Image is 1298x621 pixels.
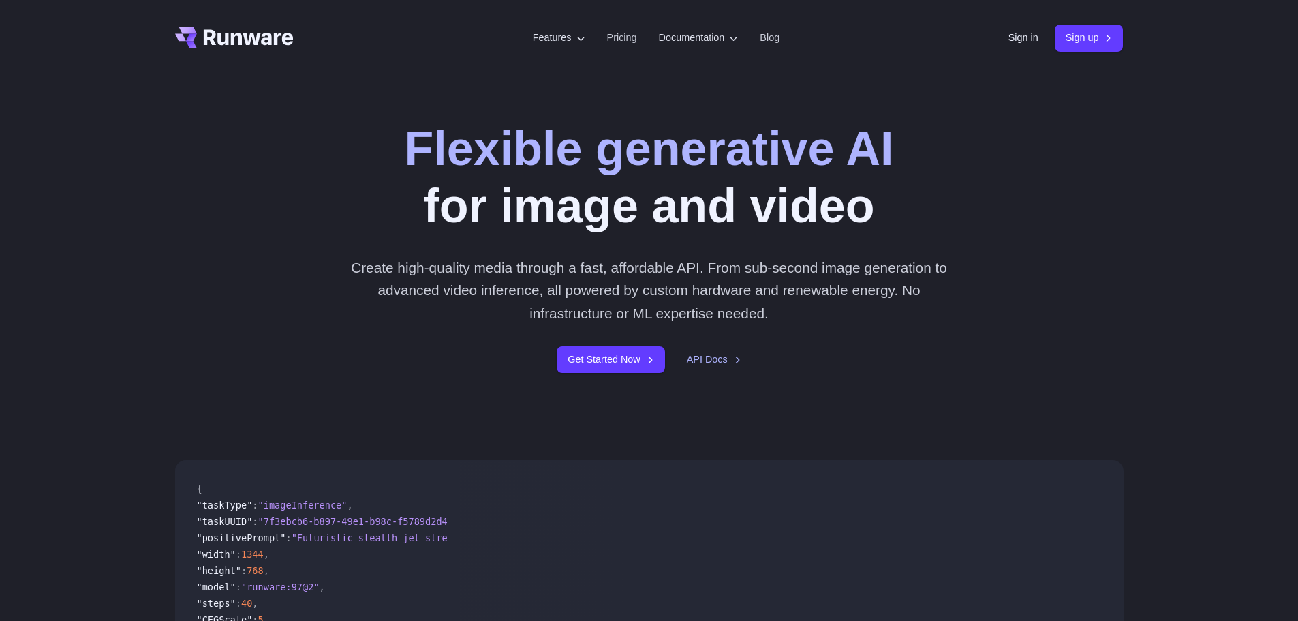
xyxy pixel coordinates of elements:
[659,30,739,46] label: Documentation
[1055,25,1124,51] a: Sign up
[197,532,286,543] span: "positivePrompt"
[197,598,236,609] span: "steps"
[236,581,241,592] span: :
[264,565,269,576] span: ,
[404,120,893,234] h1: for image and video
[687,352,741,367] a: API Docs
[241,565,247,576] span: :
[252,500,258,511] span: :
[241,581,320,592] span: "runware:97@2"
[557,346,664,373] a: Get Started Now
[197,565,241,576] span: "height"
[236,549,241,560] span: :
[197,483,202,494] span: {
[347,500,352,511] span: ,
[533,30,585,46] label: Features
[252,516,258,527] span: :
[292,532,799,543] span: "Futuristic stealth jet streaking through a neon-lit cityscape with glowing purple exhaust"
[258,500,347,511] span: "imageInference"
[241,598,252,609] span: 40
[197,500,253,511] span: "taskType"
[760,30,779,46] a: Blog
[247,565,264,576] span: 768
[258,516,470,527] span: "7f3ebcb6-b897-49e1-b98c-f5789d2d40d7"
[607,30,637,46] a: Pricing
[252,598,258,609] span: ,
[264,549,269,560] span: ,
[404,122,893,175] strong: Flexible generative AI
[197,549,236,560] span: "width"
[285,532,291,543] span: :
[197,516,253,527] span: "taskUUID"
[197,581,236,592] span: "model"
[175,27,294,48] a: Go to /
[345,256,953,324] p: Create high-quality media through a fast, affordable API. From sub-second image generation to adv...
[1008,30,1038,46] a: Sign in
[241,549,264,560] span: 1344
[320,581,325,592] span: ,
[236,598,241,609] span: :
